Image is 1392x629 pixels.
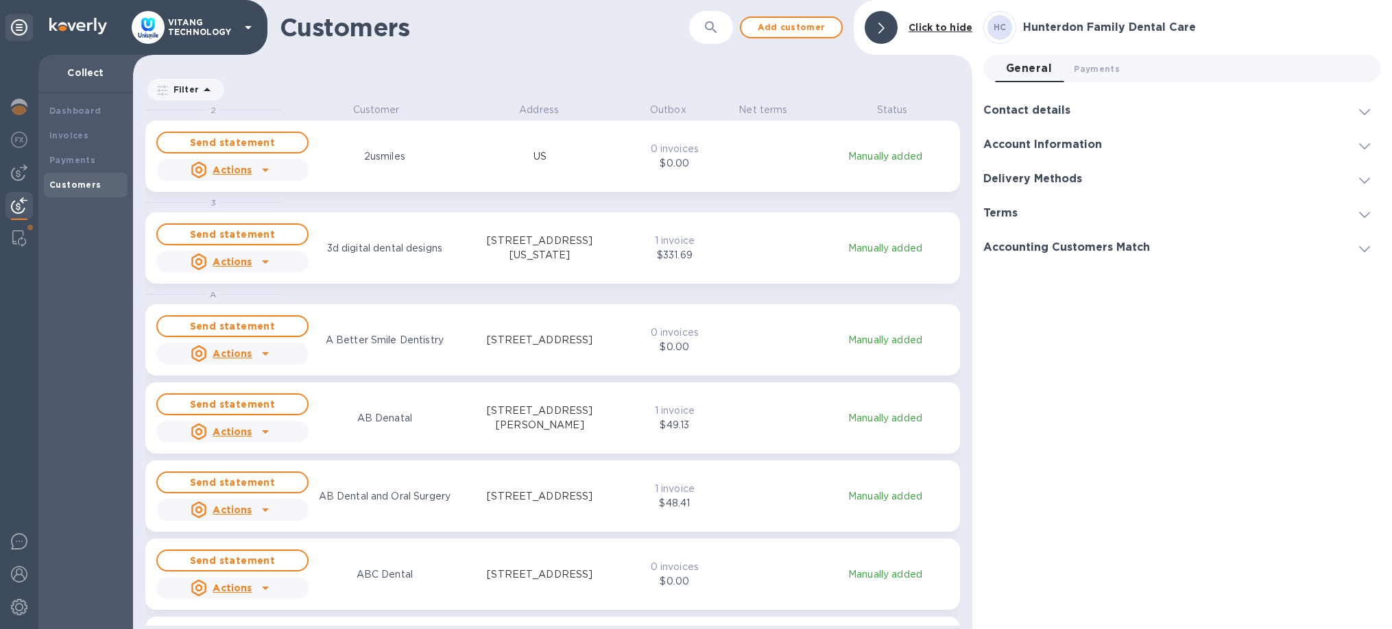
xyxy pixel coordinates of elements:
[169,474,296,491] span: Send statement
[49,130,88,140] b: Invoices
[169,134,296,151] span: Send statement
[644,574,705,589] p: $0.00
[169,318,296,334] span: Send statement
[983,104,1070,117] h3: Contact details
[49,66,122,79] p: Collect
[145,382,960,454] button: Send statementActionsAB Denatal[STREET_ADDRESS][PERSON_NAME]1 invoice$49.13Manually added
[464,234,616,262] p: [STREET_ADDRESS][US_STATE]
[213,582,252,593] u: Actions
[819,411,952,425] p: Manually added
[156,315,309,337] button: Send statement
[145,539,960,610] button: Send statementActionsABC Dental[STREET_ADDRESS]0 invoices$0.00Manually added
[983,241,1150,254] h3: Accounting Customers Match
[213,504,252,515] u: Actions
[145,121,960,192] button: Send statementActions2usmilesUS0 invoices$0.00Manually added
[156,223,309,245] button: Send statement
[644,156,705,171] p: $0.00
[983,138,1102,151] h3: Account Information
[169,226,296,243] span: Send statement
[644,418,705,432] p: $49.13
[487,489,592,504] p: [STREET_ADDRESS]
[213,426,252,437] u: Actions
[145,460,960,532] button: Send statementActionsAB Dental and Oral Surgery[STREET_ADDRESS]1 invoice$48.41Manually added
[156,550,309,571] button: Send statement
[644,325,705,340] p: 0 invoices
[49,155,95,165] b: Payments
[327,241,442,256] p: 3d digital dental designs
[1074,62,1120,76] span: Payments
[1023,21,1381,34] h3: Hunterdon Family Dental Care
[169,552,296,569] span: Send statement
[49,106,101,116] b: Dashboard
[145,304,960,375] button: Send statementActionsA Better Smile Dentistry[STREET_ADDRESS]0 invoices$0.00Manually added
[357,411,412,425] p: AB Denatal
[644,496,705,510] p: $48.41
[533,149,547,164] p: US
[49,180,101,190] b: Customers
[156,132,309,153] button: Send statement
[983,173,1082,186] h3: Delivery Methods
[983,207,1018,220] h3: Terms
[213,164,252,175] u: Actions
[1006,59,1052,78] span: General
[309,103,444,117] p: Customer
[168,84,199,95] p: Filter
[156,471,309,493] button: Send statement
[11,132,27,148] img: Foreign exchange
[752,19,830,36] span: Add customer
[819,489,952,504] p: Manually added
[49,18,107,34] img: Logo
[644,404,705,418] p: 1 invoice
[729,103,797,117] p: Net terms
[211,197,216,208] span: 3
[213,256,252,267] u: Actions
[644,340,705,354] p: $0.00
[819,333,952,347] p: Manually added
[740,16,843,38] button: Add customer
[994,22,1007,32] b: HC
[211,105,216,115] span: 2
[644,234,705,248] p: 1 invoice
[280,13,689,42] h1: Customers
[824,103,960,117] p: Status
[471,103,607,117] p: Address
[487,567,592,582] p: [STREET_ADDRESS]
[644,560,705,574] p: 0 invoices
[5,14,33,41] div: Unpin categories
[326,333,444,347] p: A Better Smile Dentistry
[145,212,960,284] button: Send statementActions3d digital dental designs[STREET_ADDRESS][US_STATE]1 invoice$331.69Manually ...
[168,18,237,37] p: VITANG TECHNOLOGY
[464,404,616,432] p: [STREET_ADDRESS][PERSON_NAME]
[357,567,413,582] p: ABC Dental
[487,333,592,347] p: [STREET_ADDRESS]
[319,489,451,504] p: AB Dental and Oral Surgery
[819,149,952,164] p: Manually added
[213,348,252,359] u: Actions
[156,393,309,415] button: Send statement
[210,289,216,299] span: A
[909,22,972,33] b: Click to hide
[644,248,705,262] p: $331.69
[145,103,972,626] div: grid
[819,567,952,582] p: Manually added
[644,142,705,156] p: 0 invoices
[644,482,705,496] p: 1 invoice
[169,396,296,412] span: Send statement
[364,149,405,164] p: 2usmiles
[819,241,952,256] p: Manually added
[634,103,702,117] p: Outbox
